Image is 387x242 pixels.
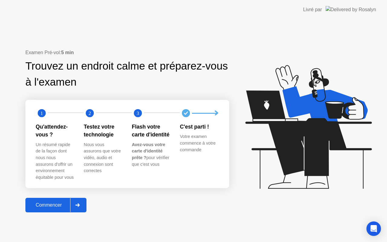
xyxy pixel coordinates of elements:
[84,142,122,174] div: Nous vous assurons que votre vidéo, audio et connexion sont correctes
[180,123,218,131] div: C'est parti !
[36,123,74,139] div: Qu'attendez-vous ?
[303,6,322,13] div: Livré par
[36,142,74,181] div: Un résumé rapide de la façon dont nous nous assurons d'offrir un environnement équitable pour vous
[41,110,43,116] text: 1
[61,50,74,55] b: 5 min
[132,142,165,160] b: Avez-vous votre carte d'identité prête ?
[132,142,170,168] div: pour vérifier que c'est vous
[180,133,218,153] div: Votre examen commence à votre commande
[25,49,229,56] div: Examen Pré-vol:
[137,110,139,116] text: 3
[89,110,91,116] text: 2
[27,202,70,208] div: Commencer
[25,58,229,90] div: Trouvez un endroit calme et préparez-vous à l'examen
[132,123,170,139] div: Flash votre carte d'identité
[84,123,122,139] div: Testez votre technologie
[25,198,86,212] button: Commencer
[326,6,376,13] img: Delivered by Rosalyn
[366,221,381,236] div: Open Intercom Messenger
